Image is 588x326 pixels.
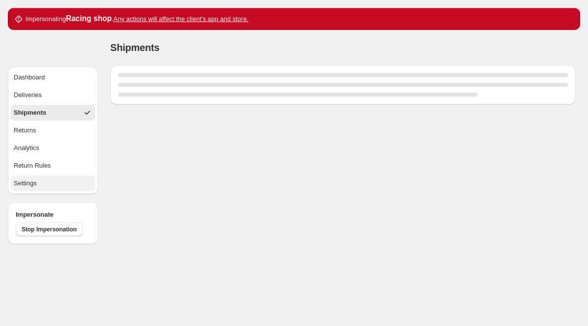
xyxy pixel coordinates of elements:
strong: Racing shop [66,14,112,23]
h4: Impersonate [16,210,90,220]
div: Return Rules [14,161,51,171]
button: Return Rules [11,158,95,174]
button: Deliveries [11,87,95,103]
button: Analytics [11,140,95,156]
h1: Shipments [110,42,159,53]
div: Settings [14,178,37,188]
u: Any actions will affect the client's app and store. [114,15,248,23]
div: Dashboard [14,73,45,82]
div: Deliveries [14,90,42,100]
span: Stop Impersonation [22,226,77,233]
p: Impersonating . [25,14,248,24]
button: Shipments [11,105,95,121]
button: Settings [11,176,95,191]
div: Analytics [14,143,39,153]
button: Stop Impersonation [16,223,83,236]
div: Returns [14,125,36,135]
div: Page loading [98,30,588,108]
button: Dashboard [11,70,95,85]
button: Returns [11,123,95,138]
div: Shipments [14,108,46,118]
